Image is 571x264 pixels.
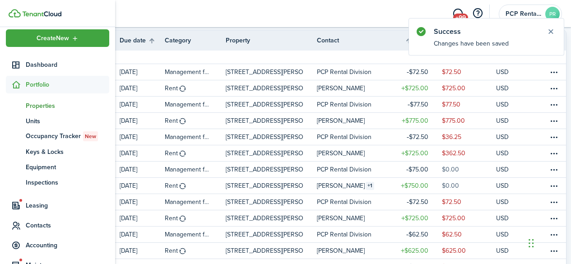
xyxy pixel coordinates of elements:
span: Inspections [26,178,109,187]
a: Rent [165,210,226,226]
a: [PERSON_NAME] [317,113,388,129]
span: +99 [453,14,468,22]
a: PCP Rental Division [317,97,388,112]
p: [DATE] [120,230,137,239]
a: $625.00 [442,243,496,259]
p: [DATE] [120,116,137,125]
table-info-title: Rent [165,116,178,125]
table-info-title: Rent [165,148,178,158]
a: [STREET_ADDRESS][PERSON_NAME] [226,145,317,161]
a: Keys & Locks [6,144,109,159]
span: Equipment [26,162,109,172]
p: USD [496,181,509,190]
table-profile-info-text: PCP Rental Division [317,134,371,141]
a: USD [496,64,521,80]
table-profile-info-text: PCP Rental Division [317,101,371,108]
span: Contacts [26,221,109,230]
p: [STREET_ADDRESS][PERSON_NAME] [226,181,303,190]
p: USD [496,100,509,109]
table-amount-title: $72.50 [407,132,428,142]
p: [STREET_ADDRESS][PERSON_NAME] [226,116,303,125]
a: PCP Rental Division [317,227,388,242]
a: Rent [165,243,226,259]
p: [DATE] [120,100,137,109]
a: USD [496,227,521,242]
a: [DATE] [120,113,165,129]
a: [DATE] [120,210,165,226]
span: Keys & Locks [26,147,109,157]
a: $725.00 [388,210,442,226]
th: Category [165,36,226,45]
button: Close notify [544,25,557,38]
table-amount-description: $72.50 [442,197,461,207]
button: Open resource center [470,6,485,21]
a: USD [496,194,521,210]
a: $77.50 [442,97,496,112]
a: [DATE] [120,145,165,161]
p: [DATE] [120,165,137,174]
a: USD [496,162,521,177]
p: USD [496,246,509,255]
p: [DATE] [120,246,137,255]
a: Rent [165,113,226,129]
table-info-title: Management fees [165,230,212,239]
a: Properties [6,98,109,113]
a: [PERSON_NAME] [317,80,388,96]
a: USD [496,129,521,145]
a: [STREET_ADDRESS][PERSON_NAME] [226,162,317,177]
table-amount-title: $77.50 [408,100,428,109]
a: PCP Rental Division [317,64,388,80]
a: $725.00 [442,210,496,226]
a: $72.50 [388,194,442,210]
a: PCP Rental Division [317,162,388,177]
a: Management fees [165,129,226,145]
p: [STREET_ADDRESS][PERSON_NAME] [226,83,303,93]
p: USD [496,213,509,223]
th: Property [226,36,317,45]
a: [DATE] [120,194,165,210]
a: [STREET_ADDRESS][PERSON_NAME] [226,227,317,242]
table-amount-title: $72.50 [407,197,428,207]
table-amount-description: $36.25 [442,132,461,142]
p: [STREET_ADDRESS][PERSON_NAME] [226,67,303,77]
a: Messaging [449,2,466,25]
a: [DATE] [120,80,165,96]
a: $775.00 [388,113,442,129]
span: New [85,132,96,140]
a: $72.50 [442,194,496,210]
span: Portfolio [26,80,109,89]
table-amount-title: $625.00 [401,246,428,255]
a: USD [496,145,521,161]
div: Drag [529,230,534,257]
a: [STREET_ADDRESS][PERSON_NAME] [226,194,317,210]
a: [PERSON_NAME] [317,243,388,259]
span: Leasing [26,201,109,210]
table-info-title: Management fees [165,165,212,174]
a: Rent [165,178,226,194]
a: [PERSON_NAME] [317,210,388,226]
a: $775.00 [442,113,496,129]
table-amount-title: $72.50 [407,67,428,77]
p: [STREET_ADDRESS][PERSON_NAME] [226,213,303,223]
span: PCP Rental Division [506,11,542,17]
span: Properties [26,101,109,111]
avatar-text: PR [545,7,560,21]
table-profile-info-text: PCP Rental Division [317,231,371,238]
a: [DATE] [120,162,165,177]
a: [STREET_ADDRESS][PERSON_NAME] [226,210,317,226]
table-amount-description: $62.50 [442,230,462,239]
a: Management fees [165,194,226,210]
a: USD [496,113,521,129]
span: Occupancy Tracker [26,131,109,141]
th: Contact [317,36,388,45]
a: $725.00 [388,80,442,96]
a: Rent [165,145,226,161]
p: USD [496,165,509,174]
table-amount-description: $0.00 [442,165,459,174]
table-info-title: Management fees [165,132,212,142]
a: [DATE] [120,178,165,194]
p: [STREET_ADDRESS][PERSON_NAME] [226,246,303,255]
iframe: Chat Widget [526,221,571,264]
p: USD [496,116,509,125]
p: USD [496,67,509,77]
